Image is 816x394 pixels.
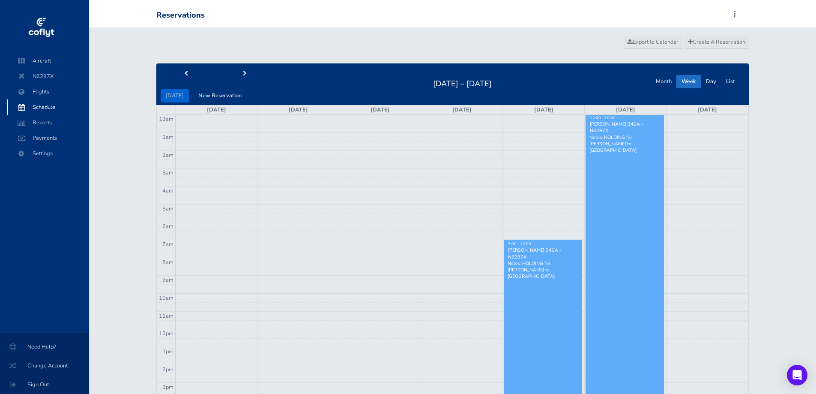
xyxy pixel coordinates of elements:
[508,260,578,280] p: Notes: HOLDING for [PERSON_NAME] to [GEOGRAPHIC_DATA]
[590,115,616,120] span: 12:00 - 10:00
[508,247,578,260] div: [PERSON_NAME] 340A - N6297X
[156,11,205,20] div: Reservations
[15,69,81,84] span: N6297X
[698,106,717,114] a: [DATE]
[156,67,215,81] button: prev
[162,241,173,248] span: 7am
[721,75,740,88] button: List
[452,106,472,114] a: [DATE]
[787,365,807,385] div: Open Intercom Messenger
[159,312,173,320] span: 11am
[10,377,79,392] span: Sign Out
[684,36,749,49] a: Create A Reservation
[162,151,173,159] span: 2am
[701,75,721,88] button: Day
[616,106,635,114] a: [DATE]
[371,106,390,114] a: [DATE]
[15,99,81,115] span: Schedule
[289,106,308,114] a: [DATE]
[159,115,173,123] span: 12am
[162,276,173,284] span: 9am
[27,15,55,41] img: coflyt logo
[624,36,682,49] a: Export to Calendar
[193,89,247,102] button: New Reservation
[688,38,745,46] span: Create A Reservation
[508,241,531,247] span: 7:00 - 12:00
[428,77,497,89] h2: [DATE] – [DATE]
[15,130,81,146] span: Payments
[161,89,189,102] button: [DATE]
[162,366,173,373] span: 2pm
[15,84,81,99] span: Flights
[15,146,81,161] span: Settings
[162,259,173,266] span: 8am
[676,75,701,88] button: Week
[207,106,226,114] a: [DATE]
[162,348,173,355] span: 1pm
[628,38,679,46] span: Export to Calendar
[159,330,173,337] span: 12pm
[162,169,173,177] span: 3am
[162,133,173,141] span: 1am
[162,383,173,391] span: 3pm
[15,53,81,69] span: Aircraft
[162,223,173,230] span: 6am
[10,358,79,373] span: Change Account
[589,134,660,154] p: Notes: HOLDING for [PERSON_NAME] to [GEOGRAPHIC_DATA]
[589,121,660,134] div: [PERSON_NAME] 340A - N6297X
[10,339,79,355] span: Need Help?
[159,294,173,302] span: 10am
[651,75,677,88] button: Month
[215,67,275,81] button: next
[162,205,173,213] span: 5am
[534,106,553,114] a: [DATE]
[15,115,81,130] span: Reports
[162,187,173,195] span: 4am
